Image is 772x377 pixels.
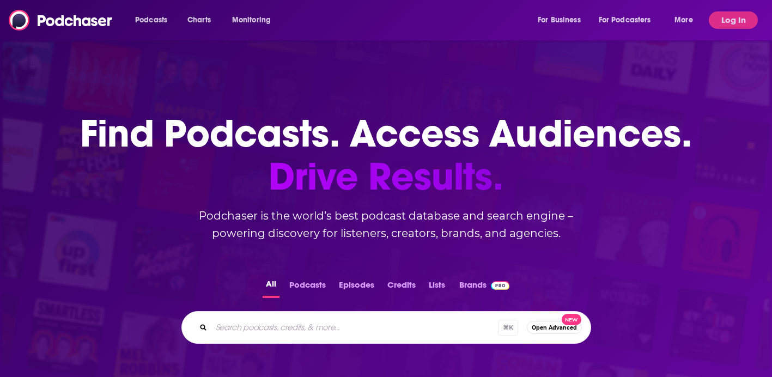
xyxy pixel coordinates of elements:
span: ⌘ K [498,320,518,336]
button: open menu [530,11,594,29]
img: Podchaser - Follow, Share and Rate Podcasts [9,10,113,31]
span: Podcasts [135,13,167,28]
h1: Find Podcasts. Access Audiences. [80,112,692,198]
a: Charts [180,11,217,29]
button: Podcasts [286,277,329,298]
img: Podchaser Pro [491,281,510,290]
span: New [562,314,581,325]
span: For Business [538,13,581,28]
button: open menu [224,11,285,29]
button: Log In [709,11,758,29]
span: Drive Results. [80,155,692,198]
a: BrandsPodchaser Pro [459,277,510,298]
button: Lists [425,277,448,298]
span: Monitoring [232,13,271,28]
span: Open Advanced [532,325,577,331]
button: Credits [384,277,419,298]
span: More [674,13,693,28]
button: Open AdvancedNew [527,321,582,334]
button: open menu [127,11,181,29]
button: Episodes [336,277,378,298]
button: All [263,277,279,298]
span: For Podcasters [599,13,651,28]
span: Charts [187,13,211,28]
div: Search podcasts, credits, & more... [181,311,591,344]
button: open menu [592,11,667,29]
h2: Podchaser is the world’s best podcast database and search engine – powering discovery for listene... [168,207,604,242]
input: Search podcasts, credits, & more... [211,319,498,336]
button: open menu [667,11,707,29]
